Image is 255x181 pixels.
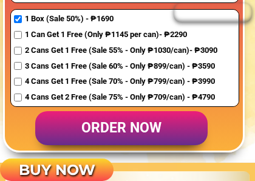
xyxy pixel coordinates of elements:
span: 2 Cans Get 1 Free (Sale 55% - Only ₱1030/can)- ₱3090 [25,44,217,57]
span: 4 Cans Get 2 Free (Sale 75% - Only ₱709/can) - ₱4790 [25,91,217,104]
span: 1 Can Get 1 Free (Only ₱1145 per can)- ₱2290 [25,29,217,41]
span: 1 Box (Sale 50%) - ₱1690 [25,13,217,26]
span: 3 Cans Get 1 Free (Sale 60% - Only ₱899/can) - ₱3590 [25,60,217,73]
span: 4 Cans Get 1 Free (Sale 70% - Only ₱799/can) - ₱3990 [25,75,217,88]
p: order now [35,111,208,146]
